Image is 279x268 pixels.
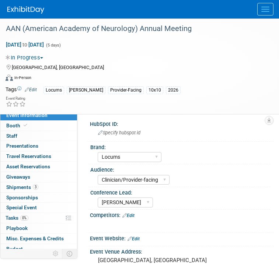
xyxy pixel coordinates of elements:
span: Travel Reservations [6,153,51,159]
span: Special Event [6,205,37,210]
a: Booth [0,121,77,131]
div: Event Format [6,73,264,85]
span: 0% [20,215,28,221]
div: Competitors: [90,210,273,219]
div: 2026 [166,86,181,94]
a: Giveaways [0,172,77,182]
a: Asset Reservations [0,162,77,172]
a: Edit [128,236,140,241]
span: Misc. Expenses & Credits [6,236,64,241]
span: Tasks [6,215,28,221]
a: Sponsorships [0,193,77,203]
div: HubSpot ID: [90,118,273,128]
a: Travel Reservations [0,151,77,161]
pre: [GEOGRAPHIC_DATA], [GEOGRAPHIC_DATA] [98,257,265,264]
img: Format-Inperson.png [6,75,13,80]
img: ExhibitDay [7,6,44,14]
td: Personalize Event Tab Strip [49,249,62,258]
div: Event Website: [90,233,273,243]
a: Staff [0,131,77,141]
td: Toggle Event Tabs [62,249,77,258]
span: Sponsorships [6,195,38,200]
div: Locums [43,86,64,94]
div: Provider-Facing [108,86,144,94]
td: Tags [6,86,37,94]
a: Playbook [0,223,77,233]
span: Shipments [6,184,38,190]
a: Shipments3 [0,182,77,192]
span: to [21,42,28,48]
i: Booth reservation complete [24,123,27,127]
a: Edit [122,213,135,218]
a: Special Event [0,203,77,213]
a: Tasks0% [0,213,77,223]
span: Playbook [6,225,28,231]
button: In Progress [6,54,46,62]
span: Asset Reservations [6,164,50,169]
span: Event Information [6,112,48,118]
span: Specify hubspot id [98,130,140,135]
div: Event Rating [6,97,26,100]
div: Conference Lead: [90,187,270,196]
a: Edit [25,87,37,92]
a: Misc. Expenses & Credits [0,234,77,244]
a: Budget [0,244,77,254]
span: Giveaways [6,174,30,180]
span: Booth [6,123,29,128]
div: [PERSON_NAME] [67,86,105,94]
div: 10x10 [146,86,163,94]
span: Budget [6,246,23,252]
div: AAN (American Academy of Neurology) Annual Meeting [3,22,264,35]
div: In-Person [14,75,31,80]
a: Presentations [0,141,77,151]
a: Event Information [0,110,77,120]
span: [DATE] [DATE] [6,41,44,48]
span: [GEOGRAPHIC_DATA], [GEOGRAPHIC_DATA] [12,65,104,70]
span: 3 [33,184,38,190]
button: Menu [257,3,273,16]
span: Staff [6,133,17,139]
div: Event Venue Address: [90,246,273,255]
span: (5 days) [45,43,61,48]
div: Audience: [90,164,270,173]
span: Presentations [6,143,38,149]
div: Brand: [90,142,270,151]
